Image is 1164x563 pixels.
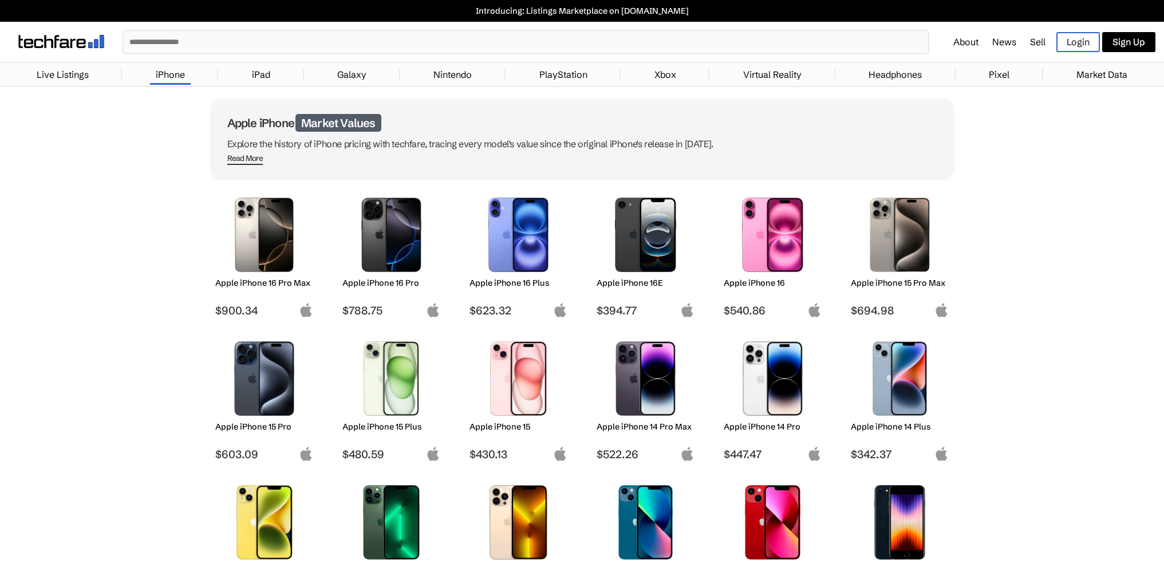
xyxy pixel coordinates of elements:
[227,136,937,152] p: Explore the history of iPhone pricing with techfare, tracing every model's value since the origin...
[478,485,559,560] img: iPhone 13 Pro
[732,485,813,560] img: iPhone 13 mini
[299,303,313,317] img: apple-logo
[934,447,949,461] img: apple-logo
[478,341,559,416] img: iPhone 15
[807,447,822,461] img: apple-logo
[150,63,191,86] a: iPhone
[464,192,573,317] a: iPhone 16 Plus Apple iPhone 16 Plus $623.32 apple-logo
[732,341,813,416] img: iPhone 14 Pro
[224,341,305,416] img: iPhone 15 Pro
[227,116,937,130] h1: Apple iPhone
[469,422,567,432] h2: Apple iPhone 15
[1071,63,1133,86] a: Market Data
[1030,36,1045,48] a: Sell
[31,63,94,86] a: Live Listings
[724,447,822,461] span: $447.47
[18,35,104,48] img: techfare logo
[224,198,305,272] img: iPhone 16 Pro Max
[680,447,695,461] img: apple-logo
[351,341,432,416] img: iPhone 15 Plus
[597,278,695,288] h2: Apple iPhone 16E
[863,63,928,86] a: Headphones
[337,192,446,317] a: iPhone 16 Pro Apple iPhone 16 Pro $788.75 apple-logo
[807,303,822,317] img: apple-logo
[597,447,695,461] span: $522.26
[934,303,949,317] img: apple-logo
[342,304,440,317] span: $788.75
[597,422,695,432] h2: Apple iPhone 14 Pro Max
[342,447,440,461] span: $480.59
[859,341,940,416] img: iPhone 14 Plus
[983,63,1015,86] a: Pixel
[732,198,813,272] img: iPhone 16
[215,422,313,432] h2: Apple iPhone 15 Pro
[1056,32,1100,52] a: Login
[859,485,940,560] img: iPhone SE 3rd Gen
[426,447,440,461] img: apple-logo
[478,198,559,272] img: iPhone 16 Plus
[605,485,686,560] img: iPhone 13
[605,341,686,416] img: iPhone 14 Pro Max
[342,278,440,288] h2: Apple iPhone 16 Pro
[719,336,827,461] a: iPhone 14 Pro Apple iPhone 14 Pro $447.47 apple-logo
[469,278,567,288] h2: Apple iPhone 16 Plus
[227,153,263,163] div: Read More
[953,36,978,48] a: About
[851,422,949,432] h2: Apple iPhone 14 Plus
[851,304,949,317] span: $694.98
[553,447,567,461] img: apple-logo
[737,63,807,86] a: Virtual Reality
[428,63,478,86] a: Nintendo
[227,153,263,165] span: Read More
[591,192,700,317] a: iPhone 16E Apple iPhone 16E $394.77 apple-logo
[469,304,567,317] span: $623.32
[597,304,695,317] span: $394.77
[719,192,827,317] a: iPhone 16 Apple iPhone 16 $540.86 apple-logo
[351,198,432,272] img: iPhone 16 Pro
[846,192,954,317] a: iPhone 15 Pro Max Apple iPhone 15 Pro Max $694.98 apple-logo
[680,303,695,317] img: apple-logo
[724,278,822,288] h2: Apple iPhone 16
[591,336,700,461] a: iPhone 14 Pro Max Apple iPhone 14 Pro Max $522.26 apple-logo
[724,304,822,317] span: $540.86
[337,336,446,461] a: iPhone 15 Plus Apple iPhone 15 Plus $480.59 apple-logo
[859,198,940,272] img: iPhone 15 Pro Max
[342,422,440,432] h2: Apple iPhone 15 Plus
[553,303,567,317] img: apple-logo
[215,304,313,317] span: $900.34
[246,63,276,86] a: iPad
[851,278,949,288] h2: Apple iPhone 15 Pro Max
[210,192,319,317] a: iPhone 16 Pro Max Apple iPhone 16 Pro Max $900.34 apple-logo
[295,114,381,132] span: Market Values
[605,198,686,272] img: iPhone 16E
[215,278,313,288] h2: Apple iPhone 16 Pro Max
[351,485,432,560] img: iPhone 13 Pro Max
[534,63,593,86] a: PlayStation
[332,63,372,86] a: Galaxy
[846,336,954,461] a: iPhone 14 Plus Apple iPhone 14 Plus $342.37 apple-logo
[469,447,567,461] span: $430.13
[851,447,949,461] span: $342.37
[1102,32,1155,52] a: Sign Up
[299,447,313,461] img: apple-logo
[6,6,1158,16] a: Introducing: Listings Marketplace on [DOMAIN_NAME]
[724,422,822,432] h2: Apple iPhone 14 Pro
[426,303,440,317] img: apple-logo
[464,336,573,461] a: iPhone 15 Apple iPhone 15 $430.13 apple-logo
[224,485,305,560] img: iPhone 14
[215,447,313,461] span: $603.09
[210,336,319,461] a: iPhone 15 Pro Apple iPhone 15 Pro $603.09 apple-logo
[649,63,682,86] a: Xbox
[992,36,1016,48] a: News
